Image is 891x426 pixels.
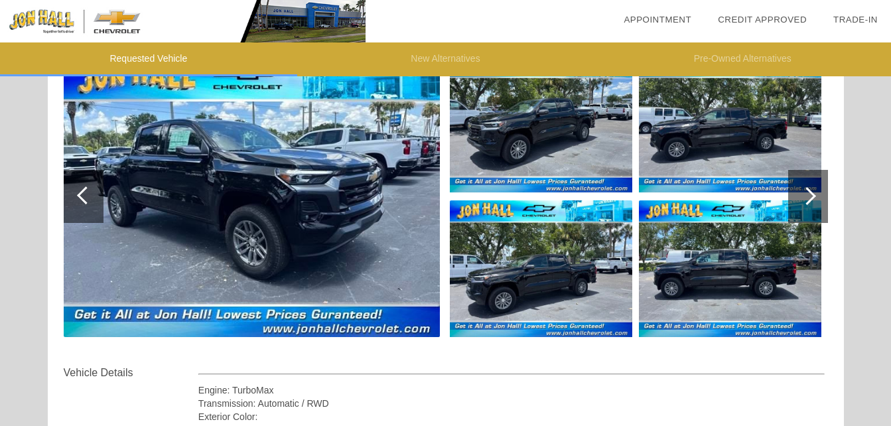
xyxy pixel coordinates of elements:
[639,56,821,192] img: 4.jpg
[198,410,825,423] div: Exterior Color:
[624,15,691,25] a: Appointment
[594,42,891,76] li: Pre-Owned Alternatives
[833,15,878,25] a: Trade-In
[718,15,807,25] a: Credit Approved
[64,56,440,337] img: 1.jpg
[450,200,632,337] img: 3.jpg
[198,384,825,397] div: Engine: TurboMax
[64,365,198,381] div: Vehicle Details
[450,56,632,192] img: 2.jpg
[198,397,825,410] div: Transmission: Automatic / RWD
[639,200,821,337] img: 5.jpg
[297,42,594,76] li: New Alternatives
